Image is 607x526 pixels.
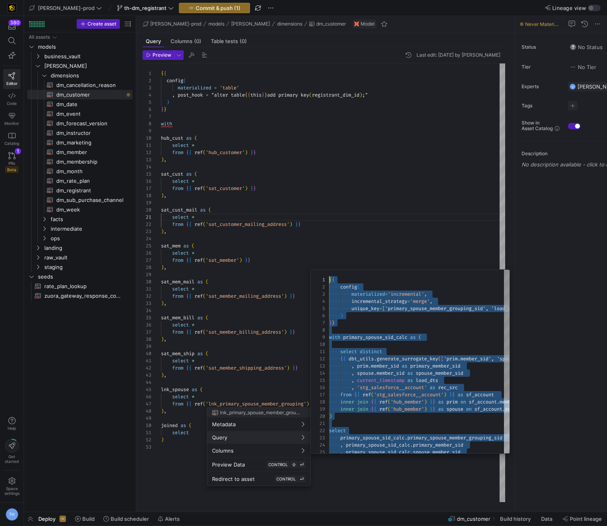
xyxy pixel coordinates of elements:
span: { [340,356,343,362]
span: . [410,449,413,455]
span: 'stg_salesforce__account' [357,384,427,391]
div: 4 [311,298,325,305]
span: [ [382,305,385,312]
span: ⏎ [300,462,304,467]
span: , [351,370,354,376]
div: 8 [311,326,325,334]
span: member_sid [371,363,399,369]
span: primary_spouse_sid_calc [346,449,410,455]
div: 7 [311,319,325,326]
div: 24 [311,441,325,449]
span: 'prim.member_sid', 'spouse.member_sid' [444,356,550,362]
div: 11 [311,348,325,355]
span: primary_member_sid [410,363,460,369]
span: from [340,392,351,398]
span: on [466,406,472,412]
div: 10 [311,341,325,348]
span: prim [357,363,368,369]
span: . [374,370,377,376]
span: Metadata [212,421,236,427]
span: sf_account [466,392,494,398]
span: . [405,435,407,441]
span: select [329,427,346,434]
span: { [374,399,377,405]
span: as [407,370,413,376]
div: 2 [311,283,325,291]
span: as [430,384,435,391]
span: member_id [500,399,525,405]
span: , [430,298,432,305]
div: 9 [311,334,325,341]
span: prim [446,399,458,405]
span: lnk_primary_spouse_member_grouping [220,410,301,415]
span: } [430,399,432,405]
div: 1 [311,276,325,283]
span: as [407,377,413,384]
div: 14 [311,370,325,377]
span: Query [212,434,227,441]
span: ) [424,399,427,405]
span: 'hub_member' [391,399,424,405]
span: as [438,399,444,405]
span: } [430,406,432,412]
span: CONTROL [268,462,288,467]
span: spouse [446,406,463,412]
span: ) [329,413,332,419]
span: { [374,406,377,412]
span: 'incremental' [388,291,424,297]
span: . [374,356,377,362]
span: CONTROL [276,477,296,481]
span: . [410,442,413,448]
span: Redirect to asset [212,476,255,482]
span: { [371,406,374,412]
span: spouse_member_sid [413,449,460,455]
span: { [329,277,332,283]
span: dbt_utils [349,356,374,362]
span: with [329,334,340,340]
span: Preview Data [212,461,245,468]
div: 17 [311,391,325,398]
span: } [449,392,452,398]
span: incremental_strategy [351,298,407,305]
span: join [357,399,368,405]
span: { [332,277,335,283]
span: primary_spouse_sid_calc [340,435,405,441]
span: ( [388,399,391,405]
span: } [332,320,335,326]
span: ⇧ [292,462,296,467]
div: 15 [311,377,325,384]
span: ( [388,406,391,412]
span: } [452,392,455,398]
div: 12 [311,355,325,362]
span: rec_src [438,384,458,391]
span: primary_spouse_sid_calc [343,334,407,340]
span: = [385,291,388,297]
span: } [432,399,435,405]
span: , [424,291,427,297]
div: 23 [311,434,325,441]
span: load_dts [416,377,438,384]
span: config [340,284,357,290]
div: 22 [311,427,325,434]
span: primary_spouse_member_grouping_sid [407,435,502,441]
span: ref [363,392,371,398]
span: join [357,406,368,412]
div: 19 [311,405,325,413]
span: { [357,392,360,398]
span: { [371,399,374,405]
span: , [340,442,343,448]
span: spouse_member_sid [416,370,463,376]
span: on [460,399,466,405]
span: = [407,298,410,305]
span: ref [379,399,388,405]
span: materialized [351,291,385,297]
span: generate_surrogate_key [377,356,438,362]
span: , [351,384,354,391]
span: ( [438,356,441,362]
span: 'merge' [410,298,430,305]
span: = [379,305,382,312]
span: } [329,320,332,326]
span: ) [444,392,446,398]
span: distinct [360,348,382,355]
span: sf_account [474,406,502,412]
